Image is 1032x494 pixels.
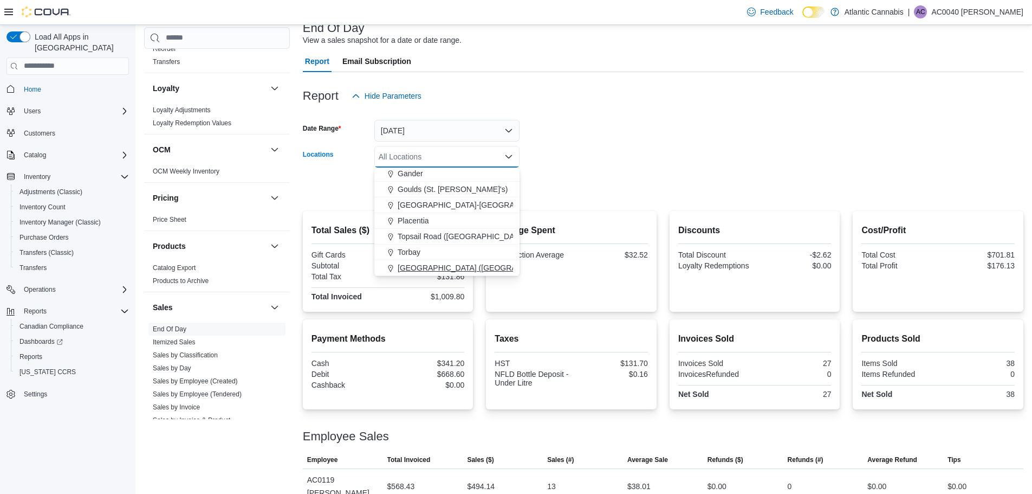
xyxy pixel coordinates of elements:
span: Sales by Day [153,364,191,373]
span: Placentia [398,215,429,226]
span: Average Refund [867,455,917,464]
button: Gander [374,166,520,182]
span: Feedback [760,7,793,17]
a: Sales by Day [153,364,191,372]
span: [GEOGRAPHIC_DATA]-[GEOGRAPHIC_DATA] [398,200,558,210]
div: $0.00 [708,480,726,493]
a: Sales by Employee (Created) [153,377,238,385]
span: Users [24,107,41,116]
span: Price Sheet [153,215,186,224]
span: Sales by Employee (Tendered) [153,390,242,399]
a: Price Sheet [153,216,186,223]
div: Items Refunded [861,370,936,378]
div: 13 [547,480,556,493]
p: | [908,5,910,18]
a: Reports [15,350,47,363]
label: Date Range [303,124,341,133]
button: [GEOGRAPHIC_DATA] ([GEOGRAPHIC_DATA][PERSON_NAME]) [374,260,520,276]
div: $0.00 [757,261,831,270]
button: Loyalty [268,82,281,95]
h2: Cost/Profit [861,224,1015,237]
button: Reports [20,305,51,318]
button: Inventory Manager (Classic) [11,215,133,230]
span: Total Invoiced [387,455,431,464]
div: Cashback [311,381,386,389]
button: Catalog [2,147,133,163]
span: Reorder [153,44,176,53]
a: Settings [20,388,51,401]
span: Inventory [20,170,129,183]
span: [GEOGRAPHIC_DATA] ([GEOGRAPHIC_DATA][PERSON_NAME]) [398,262,625,273]
a: Dashboards [15,335,67,348]
div: NFLD Bottle Deposit - Under Litre [495,370,569,387]
span: Report [305,50,329,72]
span: Tips [947,455,960,464]
button: OCM [153,144,266,155]
a: Loyalty Adjustments [153,106,211,114]
h3: Loyalty [153,83,179,94]
button: [DATE] [374,120,520,142]
span: Operations [24,285,56,294]
h2: Products Sold [861,332,1015,345]
button: Hide Parameters [347,85,426,107]
span: Catalog [24,151,46,159]
span: Washington CCRS [15,365,129,378]
div: 38 [940,390,1015,399]
button: [US_STATE] CCRS [11,364,133,380]
div: Invoices Sold [678,359,752,368]
a: Feedback [743,1,797,23]
span: Itemized Sales [153,338,196,347]
span: Refunds ($) [708,455,743,464]
h2: Invoices Sold [678,332,832,345]
span: Transfers [153,57,180,66]
h3: Report [303,89,339,102]
button: OCM [268,143,281,156]
div: View a sales snapshot for a date or date range. [303,35,462,46]
button: Users [20,105,45,118]
div: HST [495,359,569,368]
span: Transfers (Classic) [15,246,129,259]
div: $341.20 [390,359,464,368]
h2: Average Spent [495,224,648,237]
button: Users [2,104,133,119]
span: Inventory Count [15,201,129,214]
label: Locations [303,150,334,159]
button: Purchase Orders [11,230,133,245]
button: Sales [268,301,281,314]
span: Employee [307,455,338,464]
a: Transfers [15,261,51,274]
a: Sales by Classification [153,351,218,359]
button: Products [153,241,266,252]
button: [GEOGRAPHIC_DATA]-[GEOGRAPHIC_DATA] [374,197,520,213]
div: Loyalty Redemptions [678,261,752,270]
span: Inventory Manager (Classic) [15,216,129,229]
div: $38.01 [627,480,651,493]
button: Catalog [20,149,50,162]
p: Atlantic Cannabis [845,5,904,18]
div: $494.14 [467,480,495,493]
button: Pricing [153,193,266,203]
button: Transfers (Classic) [11,245,133,260]
div: 27 [757,390,831,399]
div: Products [144,261,290,292]
a: Dashboards [11,334,133,349]
span: Reports [15,350,129,363]
a: OCM Weekly Inventory [153,168,219,175]
div: Subtotal [311,261,386,270]
h3: Pricing [153,193,178,203]
strong: Net Sold [861,390,892,399]
div: -$2.62 [757,251,831,259]
div: $32.52 [574,251,648,259]
p: AC0040 [PERSON_NAME] [931,5,1023,18]
span: Reports [20,352,42,361]
span: Catalog [20,149,129,162]
h2: Total Sales ($) [311,224,465,237]
div: Cash [311,359,386,368]
span: Dashboards [15,335,129,348]
button: Goulds (St. [PERSON_NAME]'s) [374,182,520,197]
a: Transfers (Classic) [15,246,78,259]
div: 27 [757,359,831,368]
a: Products to Archive [153,277,209,285]
a: Sales by Invoice [153,403,200,411]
